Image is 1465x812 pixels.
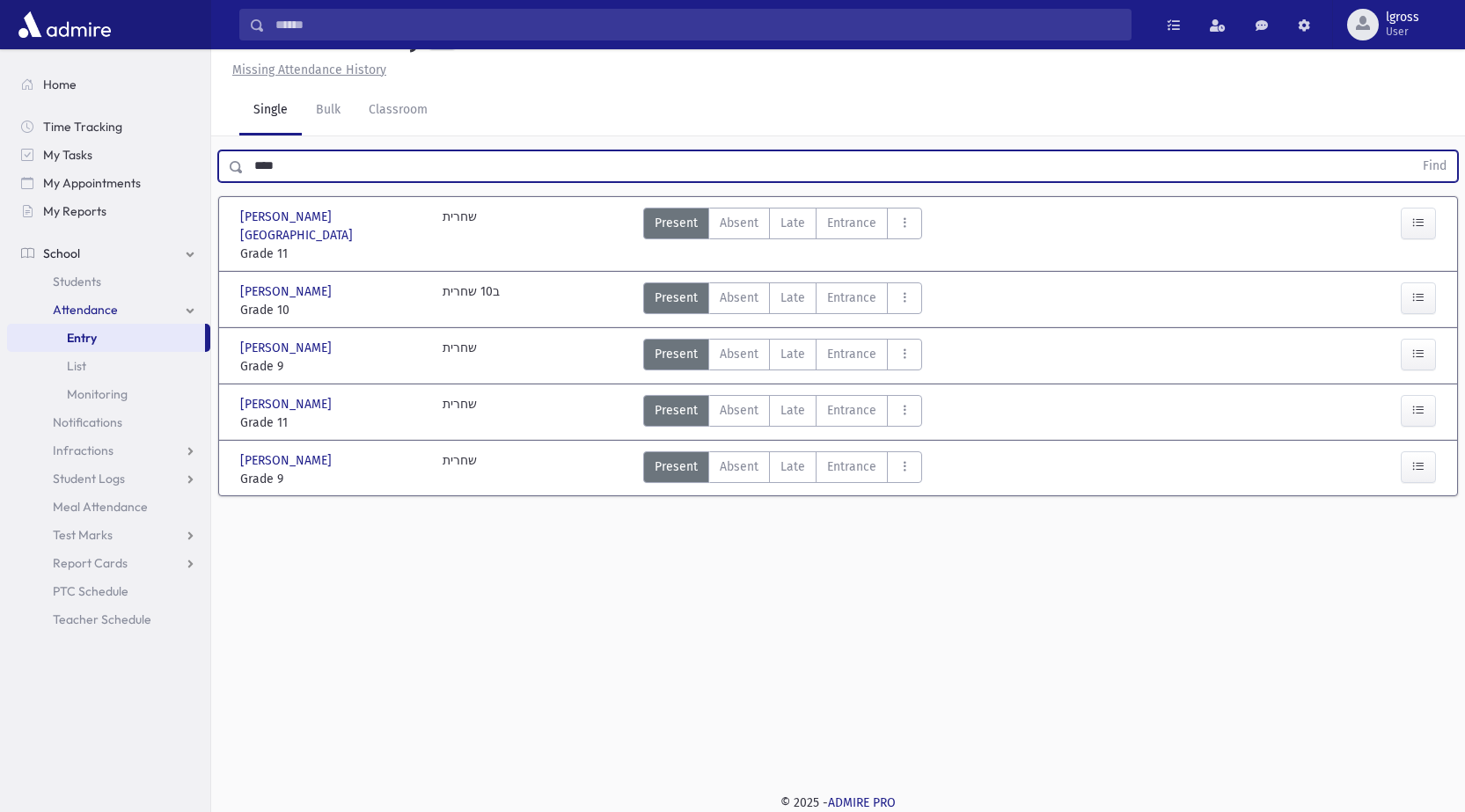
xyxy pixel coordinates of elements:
a: Attendance [7,296,210,324]
a: Entry [7,324,205,352]
a: Teacher Schedule [7,605,210,633]
span: Grade 11 [240,245,425,263]
span: Meal Attendance [53,499,148,515]
span: lgross [1386,11,1419,25]
span: Grade 9 [240,357,425,376]
span: [PERSON_NAME] [240,282,335,301]
span: Absent [720,457,758,476]
span: Infractions [53,443,114,458]
span: Late [780,289,805,307]
span: School [43,245,80,261]
span: Late [780,345,805,363]
span: Grade 10 [240,301,425,319]
a: Meal Attendance [7,493,210,521]
span: Present [655,214,698,232]
span: [PERSON_NAME][GEOGRAPHIC_DATA] [240,208,425,245]
input: Search [265,9,1131,40]
span: Grade 11 [240,413,425,432]
span: Absent [720,289,758,307]
a: Student Logs [7,465,210,493]
span: Grade 9 [240,470,425,488]
span: Late [780,401,805,420]
div: AttTypes [643,451,922,488]
span: User [1386,25,1419,39]
div: שחרית [443,339,477,376]
span: My Tasks [43,147,92,163]
a: PTC Schedule [7,577,210,605]
a: My Reports [7,197,210,225]
span: Entrance [827,401,876,420]
span: Monitoring [67,386,128,402]
a: List [7,352,210,380]
a: Infractions [7,436,210,465]
span: Notifications [53,414,122,430]
div: AttTypes [643,339,922,376]
a: My Appointments [7,169,210,197]
span: List [67,358,86,374]
span: Test Marks [53,527,113,543]
span: Entry [67,330,97,346]
span: Entrance [827,345,876,363]
span: Present [655,457,698,476]
button: Find [1412,151,1457,181]
div: ב10 שחרית [443,282,500,319]
span: [PERSON_NAME] [240,395,335,413]
div: AttTypes [643,208,922,263]
span: Entrance [827,457,876,476]
img: AdmirePro [14,7,115,42]
span: Absent [720,401,758,420]
span: Present [655,345,698,363]
span: Entrance [827,289,876,307]
div: AttTypes [643,282,922,319]
span: Present [655,289,698,307]
span: Absent [720,214,758,232]
div: שחרית [443,451,477,488]
a: Bulk [302,86,355,135]
span: Home [43,77,77,92]
span: Report Cards [53,555,128,571]
span: PTC Schedule [53,583,128,599]
a: School [7,239,210,267]
div: שחרית [443,208,477,263]
a: Home [7,70,210,99]
span: My Appointments [43,175,141,191]
div: שחרית [443,395,477,432]
span: Entrance [827,214,876,232]
a: Students [7,267,210,296]
a: Missing Attendance History [225,62,386,77]
a: Monitoring [7,380,210,408]
span: Present [655,401,698,420]
u: Missing Attendance History [232,62,386,77]
span: Student Logs [53,471,125,486]
a: Test Marks [7,521,210,549]
span: My Reports [43,203,106,219]
a: Single [239,86,302,135]
span: Late [780,214,805,232]
span: [PERSON_NAME] [240,451,335,470]
a: My Tasks [7,141,210,169]
a: Notifications [7,408,210,436]
div: AttTypes [643,395,922,432]
span: Teacher Schedule [53,611,151,627]
span: Late [780,457,805,476]
span: Attendance [53,302,118,318]
span: Time Tracking [43,119,122,135]
a: Classroom [355,86,442,135]
span: Absent [720,345,758,363]
div: © 2025 - [239,794,1437,812]
a: Report Cards [7,549,210,577]
span: Students [53,274,101,289]
span: [PERSON_NAME] [240,339,335,357]
a: Time Tracking [7,113,210,141]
